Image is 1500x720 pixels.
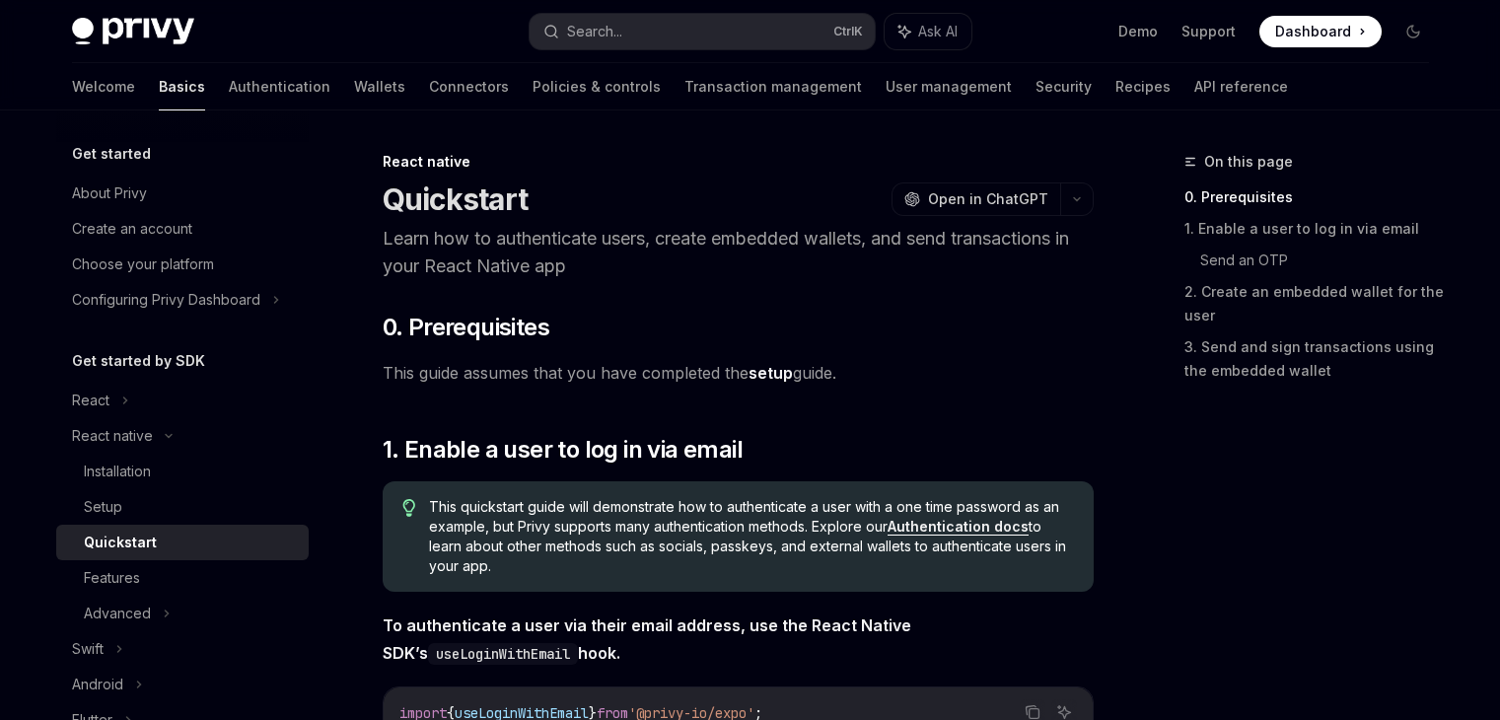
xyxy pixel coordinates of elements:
a: 2. Create an embedded wallet for the user [1184,276,1445,331]
a: Installation [56,454,309,489]
div: Create an account [72,217,192,241]
a: Features [56,560,309,596]
div: React native [72,424,153,448]
span: This quickstart guide will demonstrate how to authenticate a user with a one time password as an ... [429,497,1073,576]
span: On this page [1204,150,1293,174]
a: Authentication docs [888,518,1029,536]
a: 1. Enable a user to log in via email [1184,213,1445,245]
a: Basics [159,63,205,110]
div: Setup [84,495,122,519]
div: Installation [84,460,151,483]
svg: Tip [402,499,416,517]
a: Demo [1118,22,1158,41]
a: Dashboard [1259,16,1382,47]
a: Setup [56,489,309,525]
div: Advanced [84,602,151,625]
div: Configuring Privy Dashboard [72,288,260,312]
a: Policies & controls [533,63,661,110]
div: Choose your platform [72,252,214,276]
a: 3. Send and sign transactions using the embedded wallet [1184,331,1445,387]
a: About Privy [56,176,309,211]
a: Transaction management [684,63,862,110]
span: Ctrl K [833,24,863,39]
h5: Get started [72,142,151,166]
a: Quickstart [56,525,309,560]
a: Wallets [354,63,405,110]
a: Security [1036,63,1092,110]
div: Quickstart [84,531,157,554]
a: Connectors [429,63,509,110]
span: This guide assumes that you have completed the guide. [383,359,1094,387]
a: Create an account [56,211,309,247]
button: Toggle dark mode [1397,16,1429,47]
a: Support [1181,22,1236,41]
a: setup [749,363,793,384]
a: Choose your platform [56,247,309,282]
code: useLoginWithEmail [428,643,578,665]
a: User management [886,63,1012,110]
button: Open in ChatGPT [892,182,1060,216]
a: Welcome [72,63,135,110]
a: Authentication [229,63,330,110]
span: 1. Enable a user to log in via email [383,434,743,466]
strong: To authenticate a user via their email address, use the React Native SDK’s hook. [383,615,911,663]
h5: Get started by SDK [72,349,205,373]
img: dark logo [72,18,194,45]
a: API reference [1194,63,1288,110]
div: Android [72,673,123,696]
button: Ask AI [885,14,971,49]
button: Search...CtrlK [530,14,875,49]
div: About Privy [72,181,147,205]
h1: Quickstart [383,181,529,217]
div: React native [383,152,1094,172]
div: Features [84,566,140,590]
div: Search... [567,20,622,43]
a: Recipes [1115,63,1171,110]
a: Send an OTP [1200,245,1445,276]
div: React [72,389,109,412]
p: Learn how to authenticate users, create embedded wallets, and send transactions in your React Nat... [383,225,1094,280]
span: 0. Prerequisites [383,312,549,343]
span: Dashboard [1275,22,1351,41]
div: Swift [72,637,104,661]
span: Ask AI [918,22,958,41]
a: 0. Prerequisites [1184,181,1445,213]
span: Open in ChatGPT [928,189,1048,209]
